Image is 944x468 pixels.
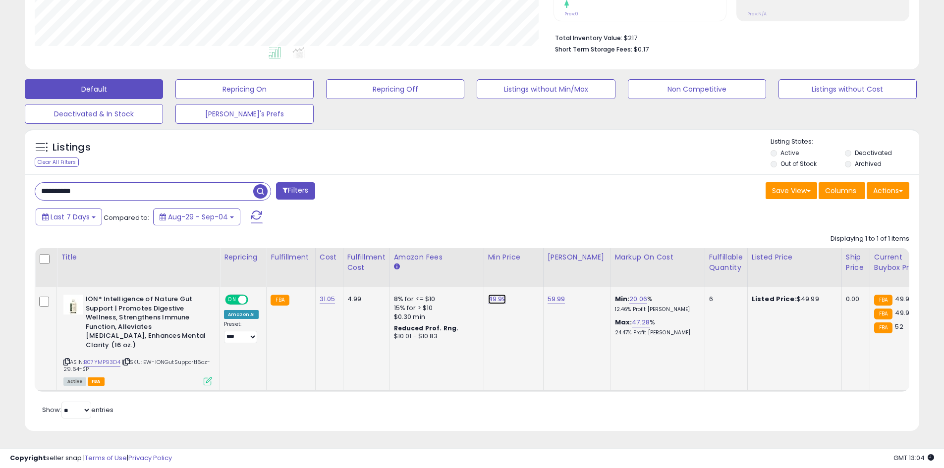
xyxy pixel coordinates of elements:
a: 47.28 [632,317,650,327]
span: | SKU: EW-IONGutSupport16oz-29.64-SP [63,358,211,373]
div: % [615,318,697,336]
b: Min: [615,294,630,304]
span: 2025-09-12 13:04 GMT [893,453,934,463]
span: ON [226,296,238,304]
small: Amazon Fees. [394,262,400,271]
strong: Copyright [10,453,46,463]
div: Fulfillment Cost [347,252,386,273]
div: Amazon Fees [394,252,480,262]
div: Title [61,252,216,262]
b: ION* Intelligence of Nature Gut Support | Promotes Digestive Wellness, Strengthens Immune Functio... [86,295,206,352]
span: Show: entries [42,405,113,415]
div: Repricing [224,252,262,262]
b: Max: [615,317,632,327]
div: $49.99 [752,295,834,304]
span: All listings currently available for purchase on Amazon [63,377,86,386]
div: Listed Price [752,252,837,262]
div: Cost [320,252,339,262]
span: FBA [88,377,105,386]
div: Current Buybox Price [874,252,925,273]
div: 4.99 [347,295,382,304]
p: 12.46% Profit [PERSON_NAME] [615,306,697,313]
a: 49.99 [488,294,506,304]
span: 49.99 [895,308,913,317]
a: Terms of Use [85,453,127,463]
small: FBA [271,295,289,306]
div: % [615,295,697,313]
small: FBA [874,322,892,333]
div: ASIN: [63,295,212,384]
img: 312vcPlkfeL._SL40_.jpg [63,295,83,314]
a: 20.06 [629,294,647,304]
th: The percentage added to the cost of goods (COGS) that forms the calculator for Min & Max prices. [611,248,705,287]
div: seller snap | | [10,454,172,463]
div: 6 [709,295,740,304]
div: Markup on Cost [615,252,701,262]
div: Ship Price [846,252,866,273]
div: $10.01 - $10.83 [394,332,476,341]
div: Amazon AI [224,310,259,319]
div: 0.00 [846,295,862,304]
b: Reduced Prof. Rng. [394,324,459,332]
a: B07YMP93D4 [84,358,120,366]
div: Fulfillment [271,252,311,262]
p: 24.47% Profit [PERSON_NAME] [615,329,697,336]
div: $0.30 min [394,312,476,321]
span: OFF [247,296,263,304]
div: [PERSON_NAME] [548,252,607,262]
span: 49.95 [895,294,913,304]
small: FBA [874,295,892,306]
a: 31.05 [320,294,335,304]
div: Preset: [224,321,259,343]
div: 8% for <= $10 [394,295,476,304]
small: FBA [874,309,892,319]
div: 15% for > $10 [394,304,476,312]
div: Fulfillable Quantity [709,252,743,273]
a: 59.99 [548,294,565,304]
b: Listed Price: [752,294,797,304]
div: Min Price [488,252,539,262]
div: Displaying 1 to 1 of 1 items [831,234,909,244]
a: Privacy Policy [128,453,172,463]
span: 52 [895,322,903,331]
